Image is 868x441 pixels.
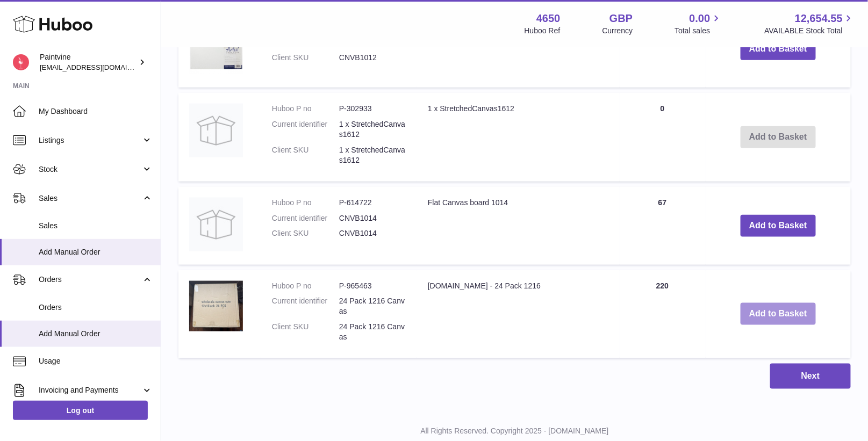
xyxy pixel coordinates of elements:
[272,281,339,291] dt: Huboo P no
[39,164,141,175] span: Stock
[272,53,339,63] dt: Client SKU
[417,270,620,358] td: [DOMAIN_NAME] - 24 Pack 1216
[272,198,339,208] dt: Huboo P no
[690,11,711,26] span: 0.00
[339,281,406,291] dd: P-965463
[189,281,243,331] img: wholesale-canvas.com - 24 Pack 1216
[189,104,243,157] img: 1 x StretchedCanvas1612
[13,401,148,420] a: Log out
[417,11,620,88] td: Canvas Board 10x12
[339,104,406,114] dd: P-302933
[620,187,706,265] td: 67
[417,93,620,181] td: 1 x StretchedCanvas1612
[272,213,339,223] dt: Current identifier
[39,385,141,395] span: Invoicing and Payments
[13,54,29,70] img: euan@paintvine.co.uk
[764,11,855,36] a: 12,654.55 AVAILABLE Stock Total
[741,303,816,325] button: Add to Basket
[189,21,243,75] img: Canvas Board 10x12
[170,426,859,437] p: All Rights Reserved. Copyright 2025 - [DOMAIN_NAME]
[339,213,406,223] dd: CNVB1014
[272,104,339,114] dt: Huboo P no
[39,302,153,313] span: Orders
[609,11,633,26] strong: GBP
[39,135,141,146] span: Listings
[272,145,339,165] dt: Client SKU
[339,119,406,140] dd: 1 x StretchedCanvas1612
[764,26,855,36] span: AVAILABLE Stock Total
[39,356,153,366] span: Usage
[272,119,339,140] dt: Current identifier
[675,11,722,36] a: 0.00 Total sales
[189,198,243,251] img: Flat Canvas board 1014
[675,26,722,36] span: Total sales
[39,193,141,204] span: Sales
[40,52,137,73] div: Paintvine
[741,38,816,60] button: Add to Basket
[602,26,633,36] div: Currency
[39,221,153,231] span: Sales
[40,63,158,71] span: [EMAIL_ADDRESS][DOMAIN_NAME]
[417,187,620,265] td: Flat Canvas board 1014
[339,228,406,238] dd: CNVB1014
[525,26,561,36] div: Huboo Ref
[536,11,561,26] strong: 4650
[795,11,843,26] span: 12,654.55
[339,296,406,316] dd: 24 Pack 1216 Canvas
[339,145,406,165] dd: 1 x StretchedCanvas1612
[272,296,339,316] dt: Current identifier
[39,329,153,339] span: Add Manual Order
[272,322,339,342] dt: Client SKU
[39,274,141,285] span: Orders
[339,198,406,208] dd: P-614722
[620,270,706,358] td: 220
[272,228,339,238] dt: Client SKU
[39,106,153,117] span: My Dashboard
[620,93,706,181] td: 0
[339,53,406,63] dd: CNVB1012
[39,247,153,257] span: Add Manual Order
[620,11,706,88] td: 39
[770,364,851,389] button: Next
[339,322,406,342] dd: 24 Pack 1216 Canvas
[741,215,816,237] button: Add to Basket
